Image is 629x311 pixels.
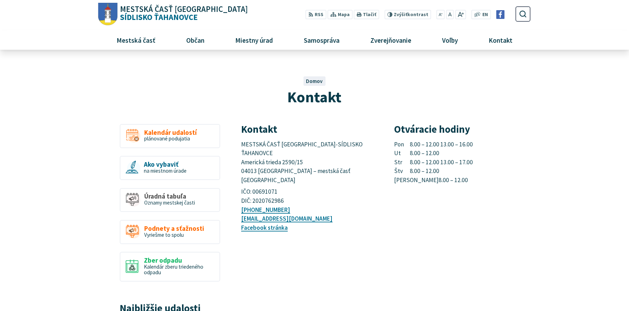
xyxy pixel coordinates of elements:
[241,140,364,184] span: MESTSKÁ ČASŤ [GEOGRAPHIC_DATA]-SÍDLISKO ŤAHANOVCE Americká trieda 2590/15 04013 [GEOGRAPHIC_DATA]...
[394,167,410,176] span: Štv
[241,224,288,231] a: Facebook stránka
[222,30,286,49] a: Miestny úrad
[144,199,195,206] span: Oznamy mestskej časti
[394,140,410,149] span: Pon
[482,11,488,19] span: EN
[183,30,207,49] span: Občan
[354,10,379,19] button: Tlačiť
[120,156,220,180] a: Ako vybaviť na miestnom úrade
[173,30,217,49] a: Občan
[440,30,461,49] span: Voľby
[144,225,204,232] span: Podnety a sťažnosti
[338,11,350,19] span: Mapa
[144,231,184,238] span: Vyriešme to spolu
[486,30,515,49] span: Kontakt
[241,206,290,214] a: [PHONE_NUMBER]
[384,10,431,19] button: Zvýšiťkontrast
[429,30,471,49] a: Voľby
[241,124,378,135] h3: Kontakt
[144,263,203,276] span: Kalendár zberu triedeného odpadu
[144,167,187,174] span: na miestnom úrade
[241,187,378,205] p: IČO: 00691071 DIČ: 2020762986
[144,161,187,168] span: Ako vybaviť
[120,124,220,148] a: Kalendár udalostí plánované podujatia
[496,10,505,19] img: Prejsť na Facebook stránku
[455,10,466,19] button: Zväčšiť veľkosť písma
[98,3,248,26] a: Logo Sídlisko Ťahanovce, prejsť na domovskú stránku.
[98,3,118,26] img: Prejsť na domovskú stránku
[394,12,428,18] span: kontrast
[394,140,531,185] p: 8.00 – 12.00 13.00 – 16.00 8.00 – 12.00 8.00 – 12.00 13.00 – 17.00 8.00 – 12.00 8.00 – 12.00
[144,135,190,142] span: plánované podujatia
[446,10,454,19] button: Nastaviť pôvodnú veľkosť písma
[120,220,220,244] a: Podnety a sťažnosti Vyriešme to spolu
[120,252,220,282] a: Zber odpadu Kalendár zberu triedeného odpadu
[144,129,197,136] span: Kalendár udalostí
[291,30,352,49] a: Samospráva
[287,87,341,106] span: Kontakt
[394,149,410,158] span: Ut
[114,30,158,49] span: Mestská časť
[368,30,414,49] span: Zverejňovanie
[232,30,275,49] span: Miestny úrad
[306,78,323,84] a: Domov
[363,12,376,18] span: Tlačiť
[394,176,439,185] span: [PERSON_NAME]
[306,10,326,19] a: RSS
[476,30,525,49] a: Kontakt
[104,30,168,49] a: Mestská časť
[481,11,490,19] a: EN
[315,11,323,19] span: RSS
[328,10,352,19] a: Mapa
[144,257,214,264] span: Zber odpadu
[358,30,424,49] a: Zverejňovanie
[241,215,333,222] a: [EMAIL_ADDRESS][DOMAIN_NAME]
[394,158,410,167] span: Str
[120,5,248,13] span: Mestská časť [GEOGRAPHIC_DATA]
[301,30,342,49] span: Samospráva
[394,12,407,18] span: Zvýšiť
[394,124,531,135] h3: Otváracie hodiny
[120,188,220,212] a: Úradná tabuľa Oznamy mestskej časti
[144,193,195,200] span: Úradná tabuľa
[118,5,248,21] span: Sídlisko Ťahanovce
[436,10,445,19] button: Zmenšiť veľkosť písma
